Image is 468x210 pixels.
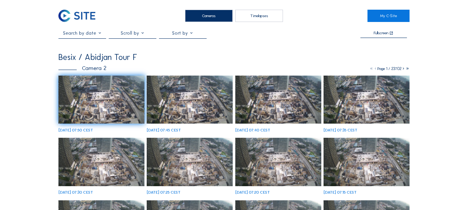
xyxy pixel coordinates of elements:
[58,190,93,194] div: [DATE] 07:30 CEST
[235,10,283,22] div: Timelapses
[58,53,137,61] div: Besix / Abidjan Tour F
[367,10,410,22] a: My C-Site
[58,31,106,36] input: Search by date 󰅀
[235,76,321,124] img: image_53722362
[58,65,106,71] div: Camera 2
[324,138,410,186] img: image_53721667
[235,138,321,186] img: image_53721776
[147,138,233,186] img: image_53722034
[58,128,93,132] div: [DATE] 07:50 CEST
[147,76,233,124] img: image_53722607
[324,190,357,194] div: [DATE] 07:15 CEST
[58,76,144,124] img: image_53722734
[147,128,181,132] div: [DATE] 07:45 CEST
[58,138,144,186] img: image_53722172
[185,10,233,22] div: Cameras
[58,10,95,22] img: C-SITE Logo
[378,66,401,71] span: Page 1 / 23702
[324,128,357,132] div: [DATE] 07:35 CEST
[324,76,410,124] img: image_53722270
[235,190,270,194] div: [DATE] 07:20 CEST
[58,10,101,22] a: C-SITE Logo
[147,190,181,194] div: [DATE] 07:25 CEST
[374,31,388,35] div: Fullscreen
[235,128,270,132] div: [DATE] 07:40 CEST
